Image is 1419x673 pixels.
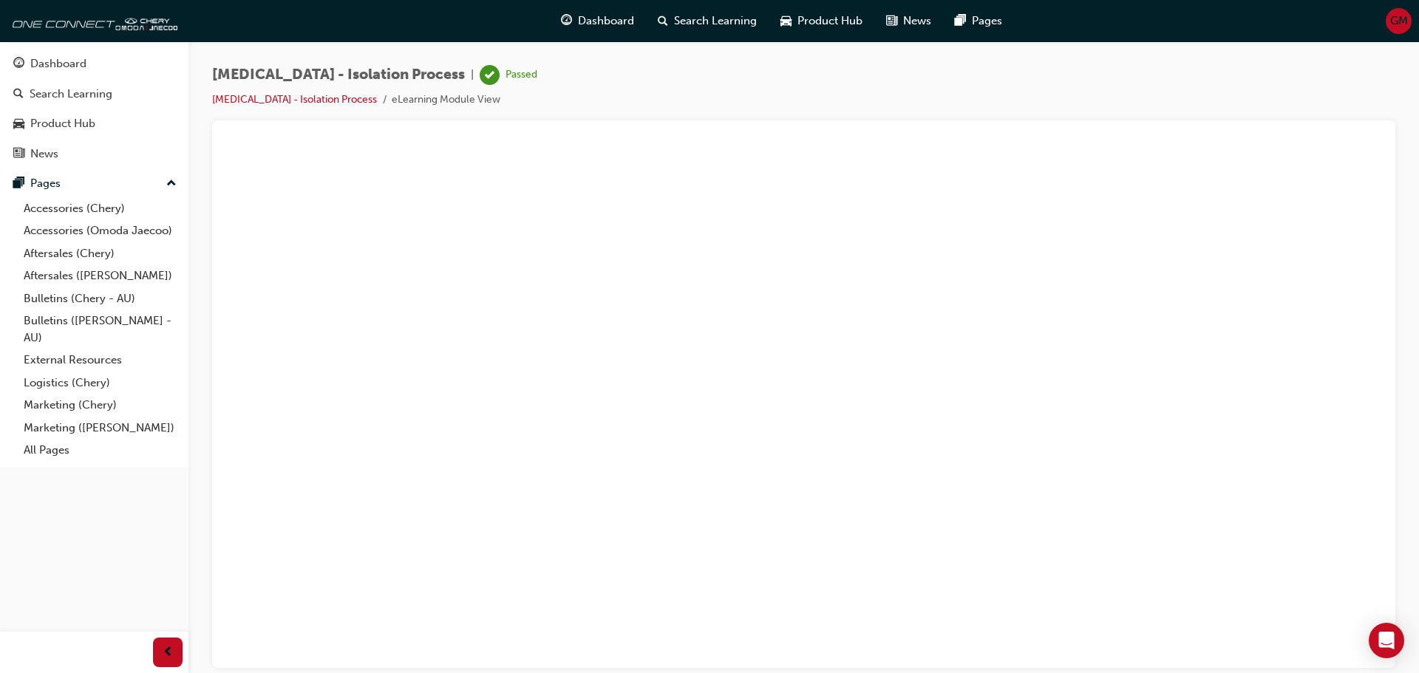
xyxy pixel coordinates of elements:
a: Dashboard [6,50,183,78]
span: news-icon [13,148,24,161]
div: Product Hub [30,115,95,132]
a: Bulletins (Chery - AU) [18,287,183,310]
a: Accessories (Chery) [18,197,183,220]
span: pages-icon [13,177,24,191]
span: news-icon [886,12,897,30]
span: Dashboard [578,13,634,30]
span: guage-icon [13,58,24,71]
span: News [903,13,931,30]
a: Product Hub [6,110,183,137]
a: Accessories (Omoda Jaecoo) [18,219,183,242]
img: oneconnect [7,6,177,35]
span: up-icon [166,174,177,194]
span: Search Learning [674,13,757,30]
a: News [6,140,183,168]
a: Marketing (Chery) [18,394,183,417]
button: DashboardSearch LearningProduct HubNews [6,47,183,170]
span: pages-icon [955,12,966,30]
span: Product Hub [797,13,862,30]
button: Pages [6,170,183,197]
span: search-icon [658,12,668,30]
span: search-icon [13,88,24,101]
span: guage-icon [561,12,572,30]
span: prev-icon [163,643,174,662]
span: learningRecordVerb_PASS-icon [480,65,500,85]
a: All Pages [18,439,183,462]
a: Logistics (Chery) [18,372,183,394]
div: Open Intercom Messenger [1369,623,1404,658]
div: Search Learning [30,86,112,103]
a: car-iconProduct Hub [769,6,874,36]
span: | [471,66,474,83]
a: Bulletins ([PERSON_NAME] - AU) [18,310,183,349]
a: Marketing ([PERSON_NAME]) [18,417,183,440]
button: GM [1386,8,1412,34]
a: pages-iconPages [943,6,1014,36]
a: Aftersales ([PERSON_NAME]) [18,264,183,287]
span: Pages [972,13,1002,30]
div: Dashboard [30,55,86,72]
span: GM [1390,13,1408,30]
div: News [30,146,58,163]
a: [MEDICAL_DATA] - Isolation Process [212,93,377,106]
a: guage-iconDashboard [549,6,646,36]
div: Passed [506,68,537,82]
a: Aftersales (Chery) [18,242,183,265]
a: External Resources [18,349,183,372]
span: [MEDICAL_DATA] - Isolation Process [212,66,465,83]
li: eLearning Module View [392,92,500,109]
span: car-icon [780,12,792,30]
a: news-iconNews [874,6,943,36]
a: search-iconSearch Learning [646,6,769,36]
div: Pages [30,175,61,192]
span: car-icon [13,117,24,131]
a: Search Learning [6,81,183,108]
